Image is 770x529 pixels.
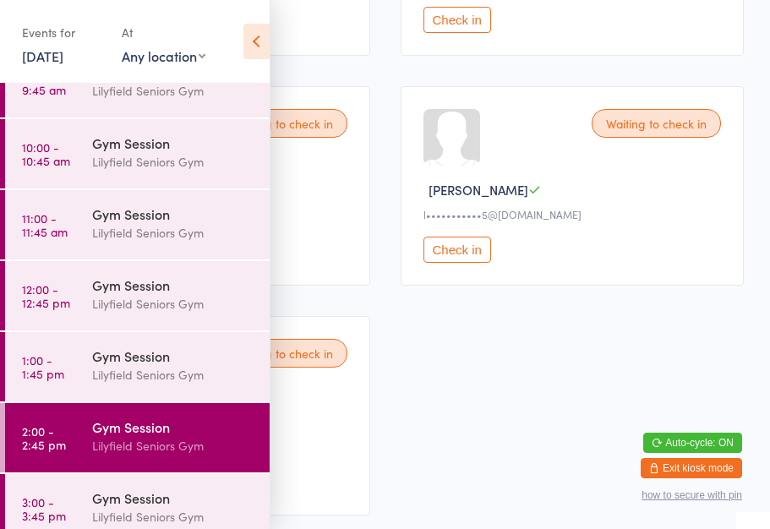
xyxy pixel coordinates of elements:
[22,282,70,309] time: 12:00 - 12:45 pm
[22,19,105,46] div: Events for
[122,46,205,65] div: Any location
[92,417,255,436] div: Gym Session
[641,458,742,478] button: Exit kiosk mode
[92,275,255,294] div: Gym Session
[643,433,742,453] button: Auto-cycle: ON
[22,69,66,96] time: 9:00 - 9:45 am
[92,205,255,223] div: Gym Session
[5,190,270,259] a: 11:00 -11:45 amGym SessionLilyfield Seniors Gym
[92,294,255,314] div: Lilyfield Seniors Gym
[22,140,70,167] time: 10:00 - 10:45 am
[5,261,270,330] a: 12:00 -12:45 pmGym SessionLilyfield Seniors Gym
[429,181,528,199] span: [PERSON_NAME]
[22,495,66,522] time: 3:00 - 3:45 pm
[218,339,347,368] div: Waiting to check in
[92,81,255,101] div: Lilyfield Seniors Gym
[92,507,255,526] div: Lilyfield Seniors Gym
[92,223,255,243] div: Lilyfield Seniors Gym
[92,134,255,152] div: Gym Session
[92,365,255,384] div: Lilyfield Seniors Gym
[5,332,270,401] a: 1:00 -1:45 pmGym SessionLilyfield Seniors Gym
[22,211,68,238] time: 11:00 - 11:45 am
[423,7,491,33] button: Check in
[92,436,255,455] div: Lilyfield Seniors Gym
[5,403,270,472] a: 2:00 -2:45 pmGym SessionLilyfield Seniors Gym
[92,488,255,507] div: Gym Session
[5,48,270,117] a: 9:00 -9:45 amGym SessionLilyfield Seniors Gym
[642,489,742,501] button: how to secure with pin
[5,119,270,188] a: 10:00 -10:45 amGym SessionLilyfield Seniors Gym
[22,424,66,451] time: 2:00 - 2:45 pm
[92,152,255,172] div: Lilyfield Seniors Gym
[218,109,347,138] div: Waiting to check in
[122,19,205,46] div: At
[22,353,64,380] time: 1:00 - 1:45 pm
[92,346,255,365] div: Gym Session
[423,237,491,263] button: Check in
[592,109,721,138] div: Waiting to check in
[22,46,63,65] a: [DATE]
[423,207,727,221] div: l•••••••••••5@[DOMAIN_NAME]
